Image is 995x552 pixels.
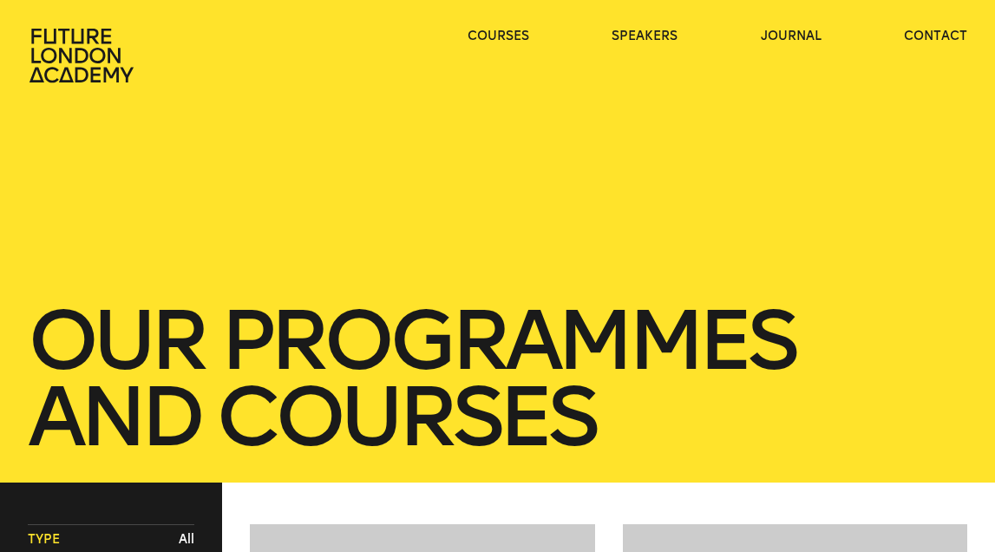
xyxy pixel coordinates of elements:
a: contact [904,28,967,45]
a: speakers [612,28,678,45]
h1: our Programmes and courses [28,302,967,455]
a: journal [761,28,822,45]
span: Type [28,531,60,549]
a: courses [468,28,529,45]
